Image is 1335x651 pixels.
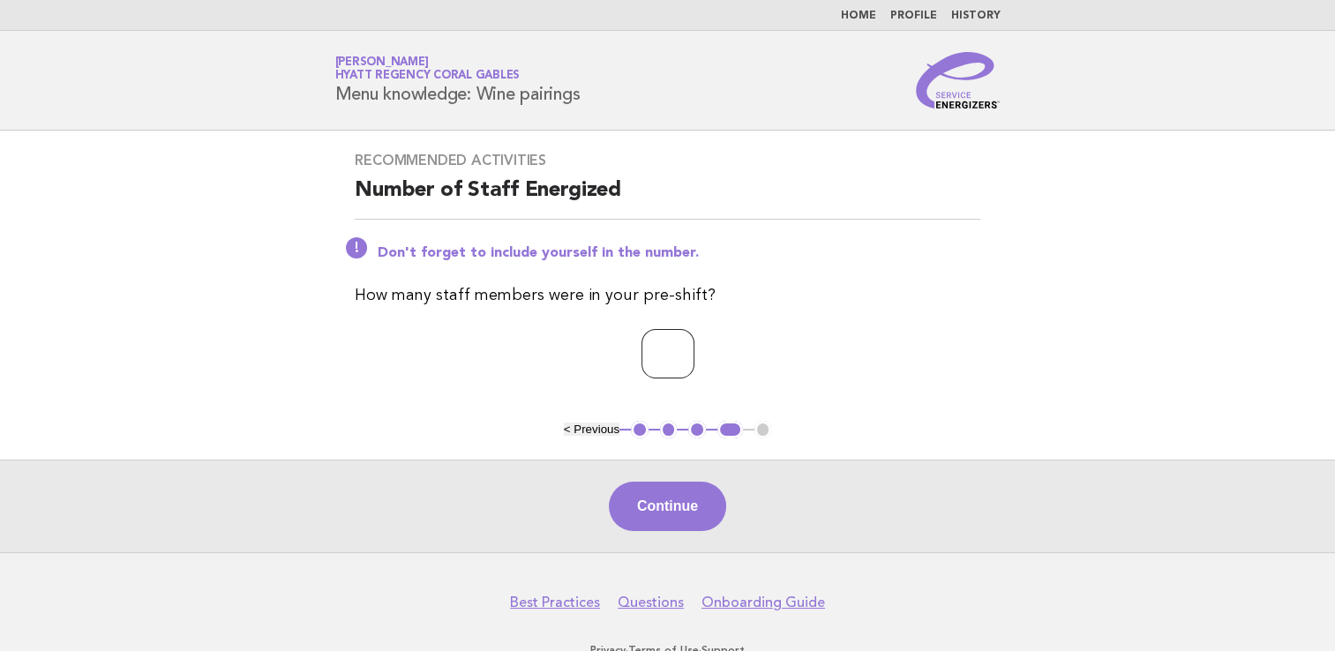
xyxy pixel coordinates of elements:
button: 1 [631,421,649,438]
a: Questions [618,594,684,611]
button: < Previous [564,423,619,436]
a: Profile [890,11,937,21]
a: Home [841,11,876,21]
a: History [951,11,1001,21]
img: Service Energizers [916,52,1001,108]
p: How many staff members were in your pre-shift? [355,283,980,308]
a: Best Practices [510,594,600,611]
a: [PERSON_NAME]Hyatt Regency Coral Gables [335,56,521,81]
span: Hyatt Regency Coral Gables [335,71,521,82]
button: 2 [660,421,678,438]
button: 3 [688,421,706,438]
h1: Menu knowledge: Wine pairings [335,57,581,103]
button: 4 [717,421,743,438]
h2: Number of Staff Energized [355,176,980,220]
p: Don't forget to include yourself in the number. [378,244,980,262]
button: Continue [609,482,726,531]
a: Onboarding Guide [701,594,825,611]
h3: Recommended activities [355,152,980,169]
